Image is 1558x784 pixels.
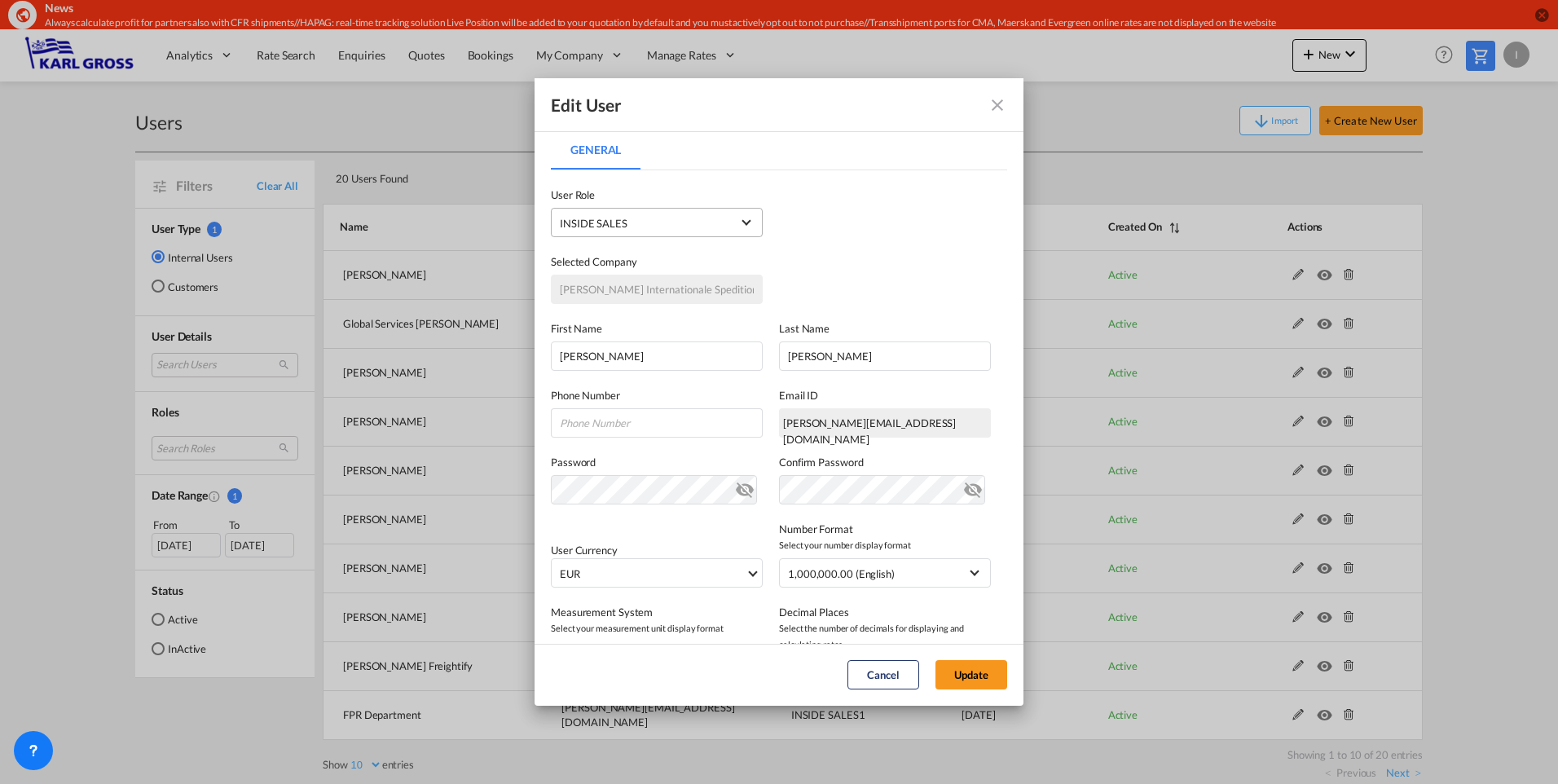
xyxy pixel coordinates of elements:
span: EUR [560,566,746,582]
md-icon: icon-eye-off [735,477,755,496]
md-select: {{(ctrl.parent.createData.viewShipper && !ctrl.parent.createData.user_data.role_id) ? 'N/A' : 'Se... [551,208,763,237]
span: Select your number display format [779,537,991,553]
input: Selected Company [551,275,763,304]
md-tab-item: General [551,130,640,170]
input: Last name [779,341,991,371]
span: Select your measurement unit display format [551,620,763,636]
md-icon: icon-close fg-AAA8AD [988,95,1007,115]
label: Number Format [779,521,991,537]
button: Update [935,660,1007,689]
md-dialog: General General ... [535,78,1023,706]
label: User Currency [551,544,618,557]
label: Measurement System [551,604,763,620]
button: icon-close fg-AAA8AD [981,89,1014,121]
label: Phone Number [551,387,763,403]
label: Decimal Places [779,604,991,620]
label: Last Name [779,320,991,337]
label: Password [551,454,763,470]
div: 1,000,000.00 (English) [788,567,895,580]
label: Confirm Password [779,454,991,470]
div: l.cyriacks@karlgross.de [779,408,991,438]
label: First Name [551,320,763,337]
md-pagination-wrapper: Use the left and right arrow keys to navigate between tabs [551,130,657,170]
label: Email ID [779,387,991,403]
input: Phone Number [551,408,763,438]
md-select: Select Currency: € EUREuro [551,558,763,588]
div: INSIDE SALES [560,217,627,230]
div: Edit User [551,95,622,116]
label: Selected Company [551,253,763,270]
md-icon: icon-eye-off [963,477,983,496]
button: Cancel [847,660,919,689]
label: User Role [551,187,763,203]
span: Select the number of decimals for displaying and calculating rates [779,620,991,653]
input: First name [551,341,763,371]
